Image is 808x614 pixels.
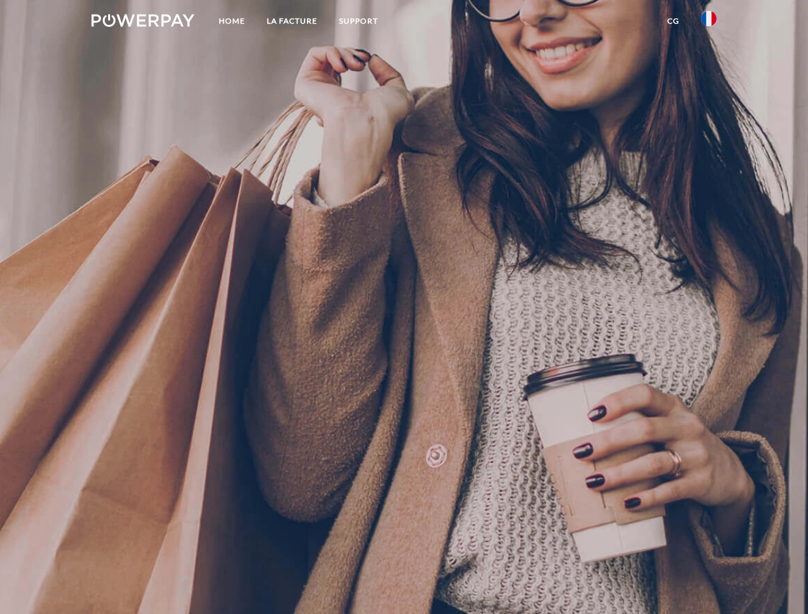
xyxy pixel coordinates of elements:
[656,10,690,33] a: CG
[701,11,717,26] img: fr
[256,10,328,33] a: LA FACTURE
[91,14,194,27] img: logo-powerpay-white.svg
[208,10,256,33] a: Home
[328,10,389,33] a: Support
